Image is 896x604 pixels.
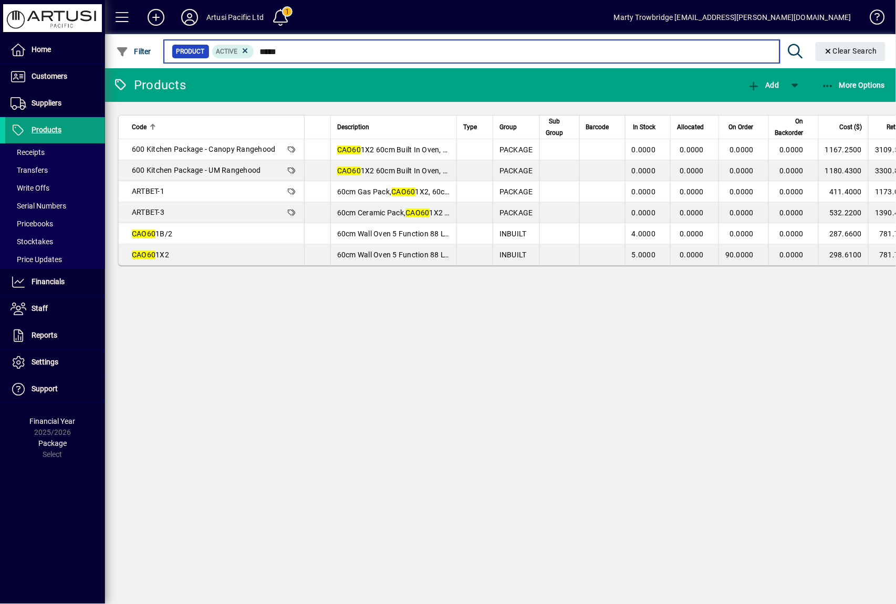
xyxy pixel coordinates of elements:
[337,166,361,175] em: CAO60
[5,90,105,117] a: Suppliers
[5,322,105,349] a: Reports
[677,121,704,133] span: Allocated
[818,139,868,160] td: 1167.2500
[818,244,868,265] td: 298.6100
[745,76,782,95] button: Add
[730,209,754,217] span: 0.0000
[337,230,563,238] span: 60cm Wall Oven 5 Function 88 LT Triple Glaze 120 Min Timer - Black
[499,145,533,154] span: PACKAGE
[499,188,533,196] span: PACKAGE
[677,121,713,133] div: Allocated
[113,42,154,61] button: Filter
[132,208,164,216] span: ARTBET-3
[132,187,164,195] span: ARTBET-1
[337,145,361,154] em: CAO60
[406,209,430,217] em: CAO60
[216,48,238,55] span: Active
[632,166,656,175] span: 0.0000
[32,99,61,107] span: Suppliers
[5,197,105,215] a: Serial Numbers
[11,184,49,192] span: Write Offs
[499,251,527,259] span: INBUILT
[680,230,704,238] span: 0.0000
[32,72,67,80] span: Customers
[11,255,62,264] span: Price Updates
[337,121,369,133] span: Description
[337,145,664,154] span: 1X2 60cm Built In Oven, CACC604 60cm Hob, ACH600X Hood & ADW5002X/1 Dishwasher
[11,166,48,174] span: Transfers
[780,209,804,217] span: 0.0000
[5,251,105,268] a: Price Updates
[11,148,45,157] span: Receipts
[337,121,450,133] div: Description
[499,230,527,238] span: INBUILT
[775,116,813,139] div: On Backorder
[113,77,186,93] div: Products
[132,251,169,259] span: 1X2
[818,202,868,223] td: 532.2200
[680,251,704,259] span: 0.0000
[730,188,754,196] span: 0.0000
[463,121,477,133] span: Type
[173,8,206,27] button: Profile
[499,166,533,175] span: PACKAGE
[5,37,105,63] a: Home
[132,166,261,174] span: 600 Kitchen Package - UM Rangehood
[780,166,804,175] span: 0.0000
[5,349,105,376] a: Settings
[337,209,586,217] span: 60cm Ceramic Pack, 1X2 60cm Electric Oven, CACC4A Ceramic Hob
[680,145,704,154] span: 0.0000
[816,42,886,61] button: Clear
[680,209,704,217] span: 0.0000
[614,9,851,26] div: Marty Trowbridge [EMAIL_ADDRESS][PERSON_NAME][DOMAIN_NAME]
[586,121,619,133] div: Barcode
[839,121,862,133] span: Cost ($)
[5,64,105,90] a: Customers
[206,9,264,26] div: Artusi Pacific Ltd
[632,145,656,154] span: 0.0000
[11,202,66,210] span: Serial Numbers
[729,121,754,133] span: On Order
[337,188,569,196] span: 60cm Gas Pack, 1X2, 60cm Electric Oven, CAGH600X Gas Hob
[5,376,105,402] a: Support
[463,121,486,133] div: Type
[632,251,656,259] span: 5.0000
[132,230,155,238] em: CAO60
[116,47,151,56] span: Filter
[499,121,517,133] span: Group
[775,116,804,139] span: On Backorder
[32,358,58,366] span: Settings
[5,215,105,233] a: Pricebooks
[11,220,53,228] span: Pricebooks
[176,46,205,57] span: Product
[818,181,868,202] td: 411.4000
[5,161,105,179] a: Transfers
[499,121,533,133] div: Group
[139,8,173,27] button: Add
[862,2,883,36] a: Knowledge Base
[780,251,804,259] span: 0.0000
[32,126,61,134] span: Products
[632,188,656,196] span: 0.0000
[32,277,65,286] span: Financials
[5,269,105,295] a: Financials
[132,251,155,259] em: CAO60
[818,160,868,181] td: 1180.4300
[633,121,655,133] span: In Stock
[680,188,704,196] span: 0.0000
[818,223,868,244] td: 287.6600
[632,230,656,238] span: 4.0000
[212,45,254,58] mat-chip: Activation Status: Active
[11,237,53,246] span: Stocktakes
[499,209,533,217] span: PACKAGE
[730,145,754,154] span: 0.0000
[132,145,276,153] span: 600 Kitchen Package - Canopy Rangehood
[780,188,804,196] span: 0.0000
[730,230,754,238] span: 0.0000
[30,417,76,425] span: Financial Year
[725,121,763,133] div: On Order
[730,166,754,175] span: 0.0000
[5,296,105,322] a: Staff
[632,209,656,217] span: 0.0000
[780,230,804,238] span: 0.0000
